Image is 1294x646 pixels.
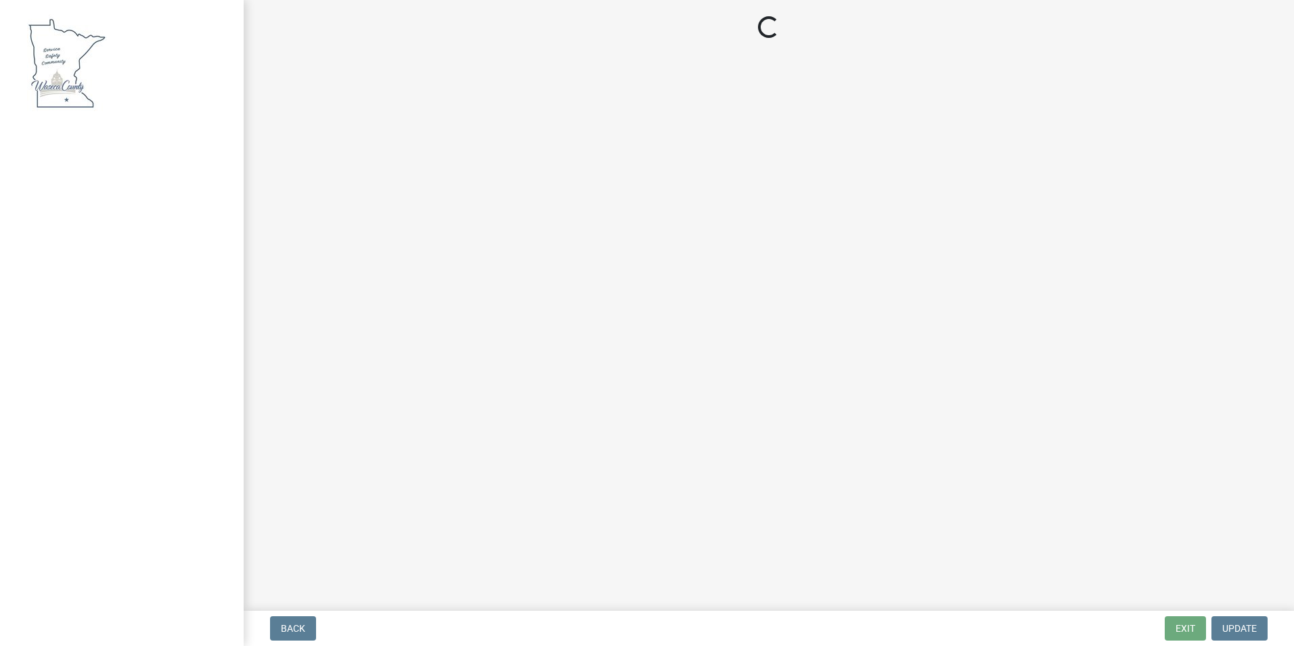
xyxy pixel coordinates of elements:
span: Update [1222,623,1257,634]
button: Exit [1165,616,1206,641]
img: Waseca County, Minnesota [27,14,107,111]
button: Back [270,616,316,641]
button: Update [1211,616,1268,641]
span: Back [281,623,305,634]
